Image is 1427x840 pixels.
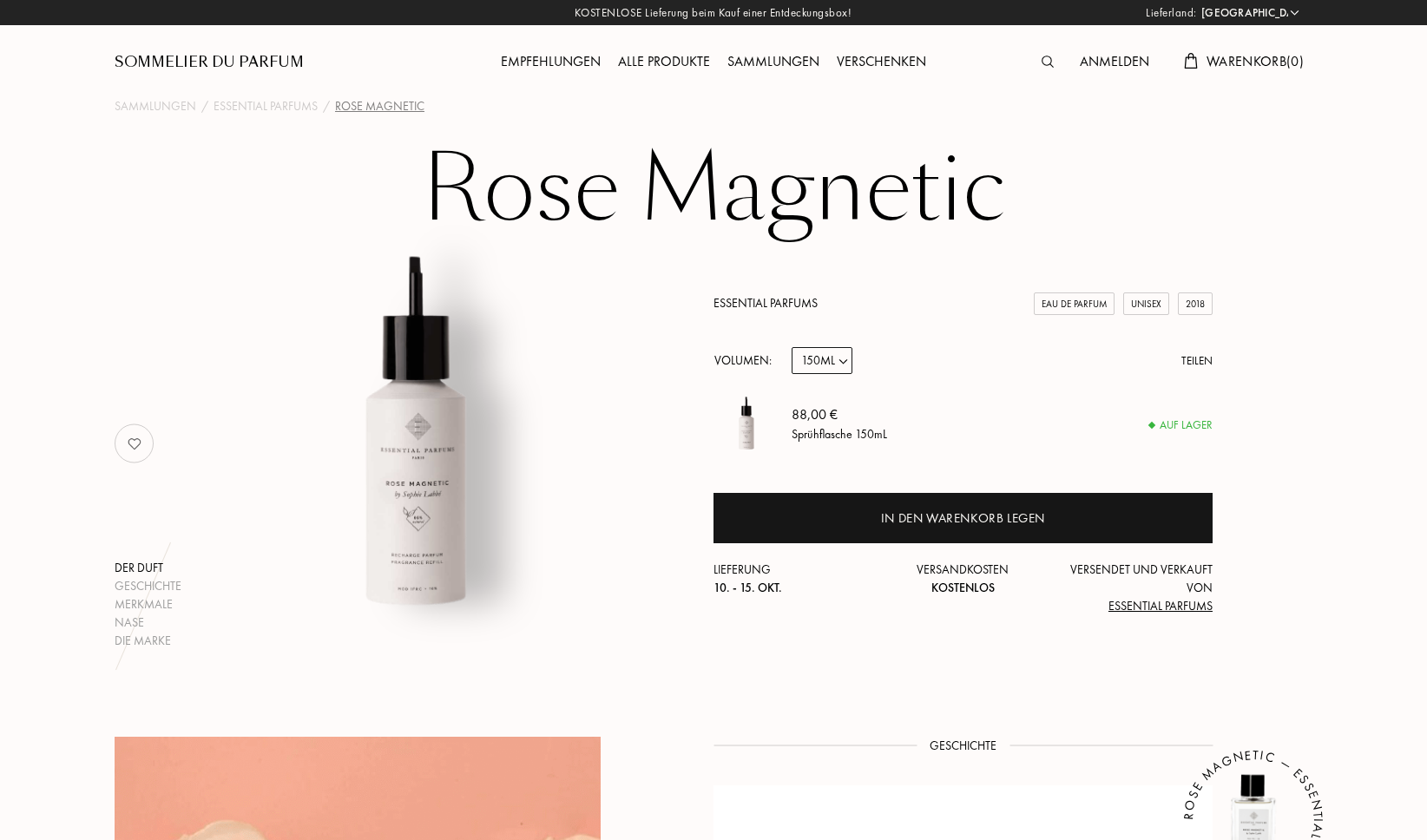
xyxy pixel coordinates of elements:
div: / [323,97,330,115]
a: Sammlungen [115,97,196,115]
div: 88,00 € [792,404,887,425]
div: Eau de Parfum [1034,292,1115,316]
div: In den Warenkorb legen [881,509,1045,528]
span: Lieferland: [1146,4,1197,22]
span: 10. - 15. Okt. [713,580,782,595]
img: cart.svg [1184,53,1198,69]
a: Anmelden [1071,52,1158,70]
div: 2018 [1178,292,1213,316]
a: Essential Parfums [713,295,818,311]
div: Teilen [1181,352,1213,370]
a: Alle Produkte [609,52,719,70]
div: Empfehlungen [492,51,609,74]
h1: Rose Magnetic [279,142,1148,238]
a: Sammlungen [719,52,828,70]
a: Verschenken [828,52,935,70]
img: Rose Magnetic Essential Parfums [200,220,629,650]
div: Rose Magnetic [335,97,424,115]
img: search_icn.svg [1042,56,1054,68]
span: Kostenlos [931,580,995,595]
div: Anmelden [1071,51,1158,74]
div: Auf Lager [1149,417,1213,434]
div: Unisex [1123,292,1169,316]
div: Geschichte [115,577,181,595]
div: Die Marke [115,632,181,650]
div: Versandkosten [880,561,1047,597]
a: Sommelier du Parfum [115,52,304,73]
div: Sammlungen [719,51,828,74]
a: Essential Parfums [214,97,318,115]
div: Merkmale [115,595,181,614]
div: Versendet und verkauft von [1046,561,1213,615]
span: Warenkorb ( 0 ) [1207,52,1304,70]
div: Nase [115,614,181,632]
div: Der Duft [115,559,181,577]
img: Rose Magnetic Essential Parfums [713,391,779,456]
img: no_like_p.png [117,426,152,461]
div: Volumen: [713,347,781,374]
div: Sprühflasche 150mL [792,425,887,443]
a: Empfehlungen [492,52,609,70]
div: / [201,97,208,115]
div: Verschenken [828,51,935,74]
span: Essential Parfums [1108,598,1213,614]
div: Lieferung [713,561,880,597]
div: Alle Produkte [609,51,719,74]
